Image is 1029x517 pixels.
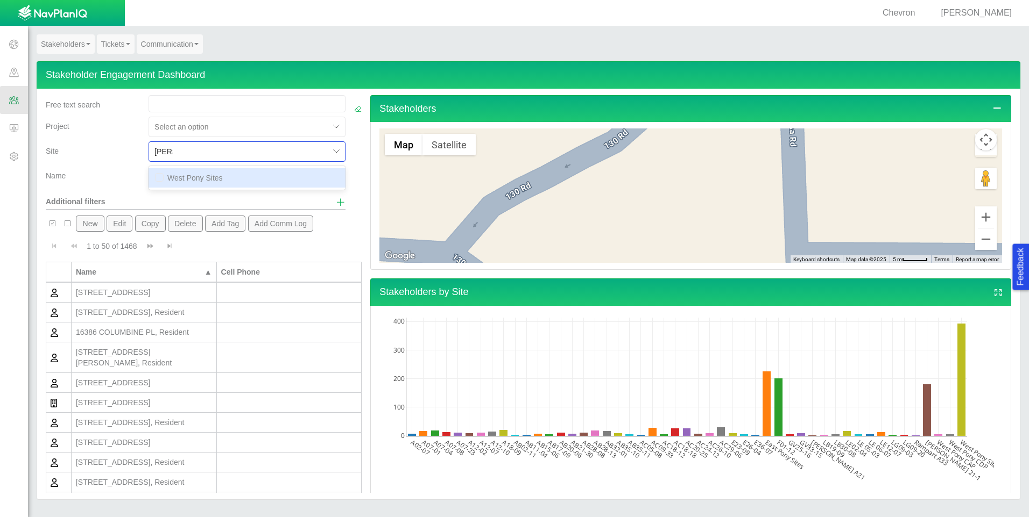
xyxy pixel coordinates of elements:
[72,342,217,373] td: 16435 ST PAUL ST, Resident
[18,5,87,22] img: UrbanGroupSolutionsTheme$USG_Images$logo.png
[168,216,203,232] button: Delete
[46,197,105,206] span: Additional filters
[336,196,346,209] a: Show additional filters
[46,453,72,472] td: Stakeholder
[385,134,422,155] button: Show street map
[72,472,217,492] td: 3225 E 160TH AVE, Resident
[370,278,1011,306] h4: Stakeholders by Site
[72,262,217,283] th: Name
[76,417,212,428] div: [STREET_ADDRESS], Resident
[76,347,212,368] div: [STREET_ADDRESS][PERSON_NAME], Resident
[46,342,72,373] td: Stakeholder
[221,267,357,277] div: Cell Phone
[72,433,217,453] td: 2541 E 163RD PL, Resident
[51,399,57,407] img: CRM_Stakeholders$CRM_Images$building_regular.svg
[76,377,212,388] div: [STREET_ADDRESS]
[51,354,58,362] img: CRM_Stakeholders$CRM_Images$user_regular.svg
[72,303,217,322] td: 16384 FILLMORE ST, Resident
[975,206,997,228] button: Zoom in
[76,437,212,448] div: [STREET_ADDRESS]
[46,147,59,155] span: Site
[51,379,58,387] img: CRM_Stakeholders$CRM_Images$user_regular.svg
[51,289,58,297] img: CRM_Stakeholders$CRM_Images$user_regular.svg
[928,7,1016,19] div: [PERSON_NAME]
[883,8,915,17] span: Chevron
[72,373,217,393] td: 16790 YORK ST, Resident
[217,262,362,283] th: Cell Phone
[46,393,72,413] td: Organization
[135,216,166,232] button: Copy
[97,34,135,54] a: Tickets
[890,255,931,263] button: Map Scale: 5 m per 44 pixels
[51,308,58,317] img: CRM_Stakeholders$CRM_Images$user_regular.svg
[956,256,999,262] a: Report a map error
[793,256,840,263] button: Keyboard shortcuts
[76,477,212,487] div: [STREET_ADDRESS], Resident
[248,216,314,232] button: Add Comm Log
[975,228,997,250] button: Zoom out
[137,34,203,54] a: Communication
[46,303,72,322] td: Stakeholder
[37,34,95,54] a: Stakeholders
[975,129,997,150] button: Map camera controls
[76,457,212,468] div: [STREET_ADDRESS], Resident
[46,100,100,109] span: Free text search
[76,287,212,298] div: [STREET_ADDRESS]
[72,453,217,472] td: 2980 E 165TH AVE, Resident
[46,433,72,453] td: Stakeholder
[975,168,997,189] button: Drag Pegman onto the map to open Street View
[205,216,246,232] button: Add Tag
[205,268,212,276] span: ▲
[382,249,418,263] a: Open this area in Google Maps (opens a new window)
[370,122,1011,270] div: Stakeholders
[46,322,72,342] td: Stakeholder
[46,283,72,303] td: Stakeholder
[382,249,418,263] img: Google
[354,104,362,114] a: Clear Filters
[46,171,66,180] span: Name
[422,134,476,155] button: Show satellite imagery
[161,236,178,256] button: Go to last page
[370,95,1011,123] h4: Stakeholders
[76,216,104,232] button: New
[76,307,212,318] div: [STREET_ADDRESS], Resident
[142,236,159,256] button: Go to next page
[993,286,1003,299] a: View full screen
[46,122,69,131] span: Project
[51,419,58,427] img: CRM_Stakeholders$CRM_Images$user_regular.svg
[149,168,346,188] div: West Pony Sites
[46,492,72,512] td: Organization
[46,373,72,393] td: Stakeholder
[76,327,212,338] div: 16386 COLUMBINE PL, Resident
[107,216,133,232] button: Edit
[37,61,1020,89] h4: Stakeholder Engagement Dashboard
[82,241,141,256] div: 1 to 50 of 1468
[46,236,362,256] div: Pagination
[51,439,58,447] img: CRM_Stakeholders$CRM_Images$user_regular.svg
[1012,243,1029,290] button: Feedback
[72,322,217,342] td: 16386 COLUMBINE PL, Resident
[72,283,217,303] td: 16353 FILLMORE ST, Resident
[76,397,212,408] div: [STREET_ADDRESS]
[893,256,902,262] span: 5 m
[941,8,1012,17] span: [PERSON_NAME]
[934,256,949,262] a: Terms (opens in new tab)
[46,188,140,207] div: Additional filters
[72,413,217,433] td: 2531 E 165TH AVE, Resident
[51,328,58,337] img: CRM_Stakeholders$CRM_Images$user_regular.svg
[846,256,886,262] span: Map data ©2025
[72,492,217,512] td: 8 NORTH, LLC
[72,393,217,413] td: 2304 CLARINDA AVE
[76,267,202,277] div: Name
[46,472,72,492] td: Stakeholder
[51,478,58,487] img: CRM_Stakeholders$CRM_Images$user_regular.svg
[51,458,58,467] img: CRM_Stakeholders$CRM_Images$user_regular.svg
[46,413,72,433] td: Stakeholder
